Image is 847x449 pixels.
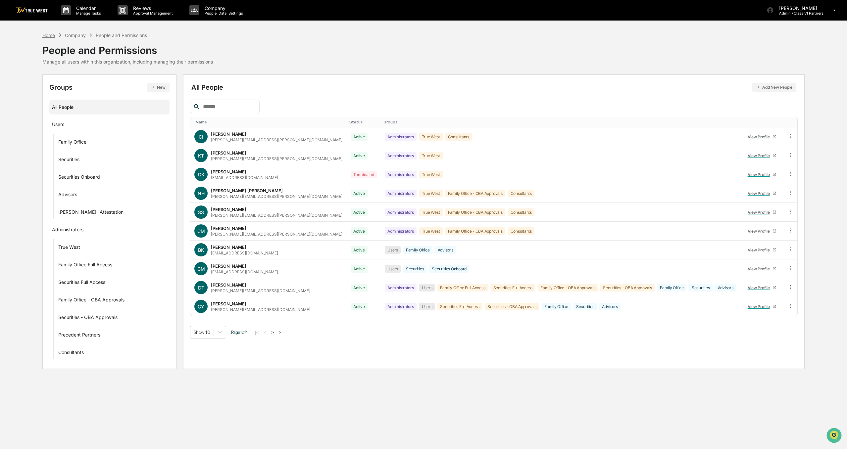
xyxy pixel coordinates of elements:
[351,246,368,254] div: Active
[16,7,48,14] img: logo
[58,157,79,164] div: Securities
[745,283,779,293] a: View Profile
[58,332,100,340] div: Precedent Partners
[211,226,246,231] div: [PERSON_NAME]
[42,39,213,56] div: People and Permissions
[657,284,686,292] div: Family Office
[197,266,205,272] span: CM
[196,120,344,124] div: Toggle SortBy
[52,102,167,112] div: All People
[231,330,248,335] span: Page 1 of 4
[748,134,772,139] div: View Profile
[197,228,205,234] span: CM
[23,51,109,57] div: Start new chat
[253,330,261,335] button: |<
[385,152,417,159] div: Administrators
[745,169,779,180] a: View Profile
[211,169,246,174] div: [PERSON_NAME]
[774,5,823,11] p: [PERSON_NAME]
[198,153,204,158] span: KT
[58,174,100,182] div: Securities Onboard
[211,250,278,255] div: [EMAIL_ADDRESS][DOMAIN_NAME]
[211,307,310,312] div: [PERSON_NAME][EMAIL_ADDRESS][DOMAIN_NAME]
[349,120,378,124] div: Toggle SortBy
[573,303,597,310] div: Securities
[403,265,427,273] div: Securities
[13,83,43,90] span: Preclearance
[774,11,823,16] p: Admin • Class VI Partners
[199,134,203,140] span: CI
[45,81,85,93] a: 🗄️Attestations
[385,265,401,273] div: Users
[52,227,83,235] div: Administrators
[385,303,417,310] div: Administrators
[437,303,482,310] div: Securities Full Access
[508,190,534,197] div: Consultants
[748,191,772,196] div: View Profile
[419,284,435,292] div: Users
[211,263,246,269] div: [PERSON_NAME]
[58,262,112,270] div: Family Office Full Access
[211,175,278,180] div: [EMAIL_ADDRESS][DOMAIN_NAME]
[277,330,284,335] button: >|
[58,297,125,305] div: Family Office - OBA Approvals
[351,190,368,197] div: Active
[385,284,417,292] div: Administrators
[23,57,84,63] div: We're available if you need us!
[748,153,772,158] div: View Profile
[198,191,205,196] span: NH
[385,133,417,141] div: Administrators
[198,209,204,215] span: SS
[211,213,342,218] div: [PERSON_NAME][EMAIL_ADDRESS][PERSON_NAME][DOMAIN_NAME]
[419,152,443,159] div: True West
[745,226,779,236] a: View Profile
[211,137,342,142] div: [PERSON_NAME][EMAIL_ADDRESS][PERSON_NAME][DOMAIN_NAME]
[48,84,53,89] div: 🗄️
[748,266,772,271] div: View Profile
[385,246,401,254] div: Users
[113,53,121,61] button: Start new chat
[211,288,310,293] div: [PERSON_NAME][EMAIL_ADDRESS][DOMAIN_NAME]
[508,208,534,216] div: Consultants
[211,232,342,237] div: [PERSON_NAME][EMAIL_ADDRESS][PERSON_NAME][DOMAIN_NAME]
[7,51,19,63] img: 1746055101610-c473b297-6a78-478c-a979-82029cc54cd1
[198,247,204,253] span: BK
[7,97,12,102] div: 🔎
[445,227,505,235] div: Family Office - OBA Approvals
[748,229,772,234] div: View Profile
[383,120,738,124] div: Toggle SortBy
[198,304,204,309] span: CY
[128,5,176,11] p: Reviews
[52,121,64,129] div: Users
[58,209,124,217] div: [PERSON_NAME]- Attestation
[58,192,77,200] div: Advisors
[58,349,84,357] div: Consultants
[198,172,204,177] span: DK
[542,303,571,310] div: Family Office
[96,32,147,38] div: People and Permissions
[745,207,779,217] a: View Profile
[211,282,246,288] div: [PERSON_NAME]
[211,245,246,250] div: [PERSON_NAME]
[745,188,779,199] a: View Profile
[788,120,795,124] div: Toggle SortBy
[71,11,104,16] p: Manage Tasks
[211,131,246,137] div: [PERSON_NAME]
[7,84,12,89] div: 🖐️
[147,83,169,92] button: New
[715,284,736,292] div: Advisors
[211,207,246,212] div: [PERSON_NAME]
[42,59,213,65] div: Manage all users within this organization, including managing their permissions
[351,284,368,292] div: Active
[47,112,80,117] a: Powered byPylon
[419,133,443,141] div: True West
[745,151,779,161] a: View Profile
[211,269,278,274] div: [EMAIL_ADDRESS][DOMAIN_NAME]
[538,284,598,292] div: Family Office - OBA Approvals
[262,330,268,335] button: <
[445,133,472,141] div: Consultants
[55,83,82,90] span: Attestations
[748,172,772,177] div: View Profile
[419,190,443,197] div: True West
[17,30,109,37] input: Clear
